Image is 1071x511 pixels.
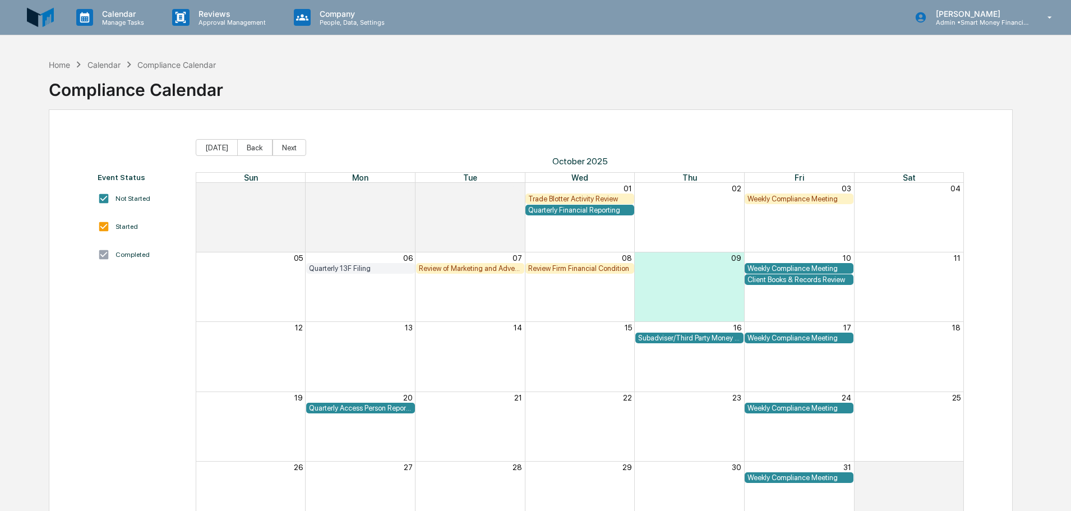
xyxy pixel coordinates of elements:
div: Started [116,223,138,231]
div: Calendar [87,60,121,70]
p: Calendar [93,9,150,19]
button: 26 [294,463,303,472]
button: 16 [733,323,741,332]
div: Quarterly Access Person Reporting & Certification [309,404,412,412]
button: 11 [954,254,961,263]
button: 06 [403,254,413,263]
button: 12 [295,323,303,332]
span: Sun [244,173,258,182]
button: 27 [404,463,413,472]
button: 29 [622,463,632,472]
div: Compliance Calendar [137,60,216,70]
div: Compliance Calendar [49,71,223,100]
button: 19 [294,393,303,402]
button: 09 [731,254,741,263]
span: Wed [571,173,588,182]
button: 17 [843,323,851,332]
div: Weekly Compliance Meeting [747,195,851,203]
button: 01 [952,463,961,472]
button: 14 [514,323,522,332]
p: [PERSON_NAME] [927,9,1031,19]
p: Admin • Smart Money Financial Advisors [927,19,1031,26]
span: Tue [463,173,477,182]
button: 10 [843,254,851,263]
button: 05 [294,254,303,263]
div: Quarterly 13F Filing [309,264,412,273]
span: Mon [352,173,368,182]
button: 28 [293,184,303,193]
button: 23 [732,393,741,402]
p: Company [311,9,390,19]
p: Manage Tasks [93,19,150,26]
button: 02 [732,184,741,193]
div: Completed [116,251,150,259]
button: 21 [514,393,522,402]
div: Event Status [98,173,184,182]
div: Home [49,60,70,70]
div: Weekly Compliance Meeting [747,264,851,273]
button: 29 [403,184,413,193]
div: Client Books & Records Review [747,275,851,284]
button: 13 [405,323,413,332]
div: Quarterly Financial Reporting [528,206,631,214]
span: October 2025 [196,156,964,167]
span: Fri [795,173,804,182]
button: 01 [624,184,632,193]
button: 15 [625,323,632,332]
button: 20 [403,393,413,402]
div: Review Firm Financial Condition [528,264,631,273]
button: 08 [622,254,632,263]
button: 31 [843,463,851,472]
button: 28 [513,463,522,472]
div: Trade Blotter Activity Review [528,195,631,203]
button: 18 [952,323,961,332]
button: 04 [950,184,961,193]
button: 22 [623,393,632,402]
button: [DATE] [196,139,238,156]
button: 24 [842,393,851,402]
button: 30 [732,463,741,472]
button: 03 [842,184,851,193]
button: 25 [952,393,961,402]
button: 30 [513,184,522,193]
button: 07 [513,254,522,263]
span: Sat [903,173,916,182]
p: Approval Management [190,19,271,26]
div: Subadviser/Third Party Money Manager Due Diligence Review [638,334,741,342]
span: Thu [682,173,697,182]
div: Review of Marketing and Advertising [419,264,522,273]
div: Weekly Compliance Meeting [747,473,851,482]
p: Reviews [190,9,271,19]
div: Weekly Compliance Meeting [747,334,851,342]
img: logo [27,4,54,31]
button: Next [273,139,306,156]
div: Not Started [116,195,150,202]
div: Weekly Compliance Meeting [747,404,851,412]
p: People, Data, Settings [311,19,390,26]
button: Back [237,139,273,156]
